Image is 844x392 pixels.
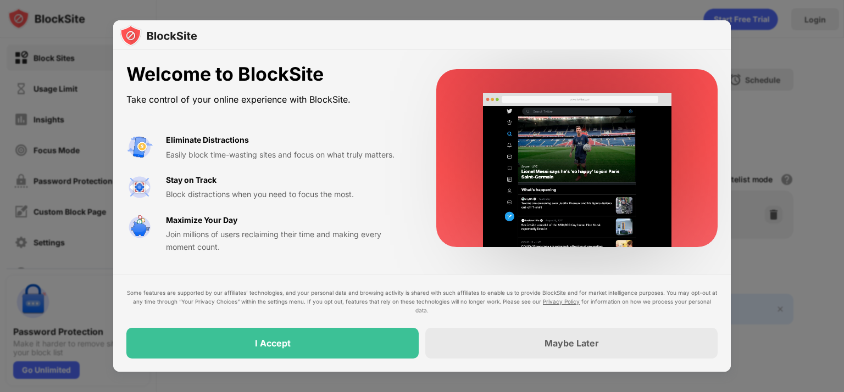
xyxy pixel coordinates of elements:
img: value-focus.svg [126,174,153,200]
div: I Accept [255,338,291,349]
div: Block distractions when you need to focus the most. [166,188,410,200]
img: value-avoid-distractions.svg [126,134,153,160]
div: Welcome to BlockSite [126,63,410,86]
div: Stay on Track [166,174,216,186]
div: Eliminate Distractions [166,134,249,146]
a: Privacy Policy [543,298,580,305]
div: Easily block time-wasting sites and focus on what truly matters. [166,149,410,161]
div: Take control of your online experience with BlockSite. [126,92,410,108]
div: Maximize Your Day [166,214,237,226]
div: Maybe Later [545,338,599,349]
img: logo-blocksite.svg [120,25,197,47]
img: value-safe-time.svg [126,214,153,240]
div: Join millions of users reclaiming their time and making every moment count. [166,228,410,253]
div: Some features are supported by our affiliates’ technologies, and your personal data and browsing ... [126,288,718,315]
